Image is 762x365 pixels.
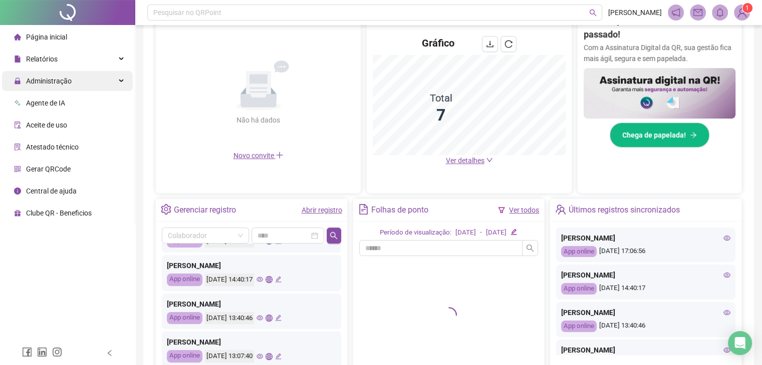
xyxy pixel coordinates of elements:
[26,99,65,107] span: Agente de IA
[561,283,730,294] div: [DATE] 14:40:17
[723,271,730,278] span: eye
[14,77,21,84] span: lock
[437,304,460,326] span: loading
[561,320,597,332] div: App online
[302,206,342,214] a: Abrir registro
[14,209,21,216] span: gift
[742,3,752,13] sup: Atualize o seu contato no menu Meus Dados
[26,165,71,173] span: Gerar QRCode
[486,227,506,238] div: [DATE]
[455,227,476,238] div: [DATE]
[511,228,517,235] span: edit
[167,312,202,324] div: App online
[26,187,77,195] span: Central de ajuda
[371,201,428,218] div: Folhas de ponto
[380,227,451,238] div: Período de visualização:
[266,314,272,321] span: global
[14,121,21,128] span: audit
[266,353,272,359] span: global
[608,7,662,18] span: [PERSON_NAME]
[257,314,263,321] span: eye
[14,187,21,194] span: info-circle
[22,347,32,357] span: facebook
[167,350,202,362] div: App online
[14,33,21,40] span: home
[584,13,735,42] h2: Assinar ponto na mão? Isso ficou no passado!
[734,5,749,20] img: 94991
[509,206,539,214] a: Ver todos
[167,298,336,309] div: [PERSON_NAME]
[561,246,730,257] div: [DATE] 17:06:56
[569,201,680,218] div: Últimos registros sincronizados
[330,231,338,239] span: search
[205,273,254,286] div: [DATE] 14:40:17
[723,234,730,241] span: eye
[26,209,92,217] span: Clube QR - Beneficios
[555,204,566,214] span: team
[205,350,254,362] div: [DATE] 13:07:40
[715,8,724,17] span: bell
[561,320,730,332] div: [DATE] 13:40:46
[526,244,534,252] span: search
[561,246,597,257] div: App online
[446,156,493,164] a: Ver detalhes down
[14,55,21,62] span: file
[257,276,263,282] span: eye
[589,9,597,16] span: search
[561,307,730,318] div: [PERSON_NAME]
[167,273,202,286] div: App online
[275,314,282,321] span: edit
[37,347,47,357] span: linkedin
[14,165,21,172] span: qrcode
[212,114,305,125] div: Não há dados
[167,260,336,271] div: [PERSON_NAME]
[723,309,730,316] span: eye
[52,347,62,357] span: instagram
[480,227,482,238] div: -
[693,8,702,17] span: mail
[26,121,67,129] span: Aceite de uso
[745,4,749,11] span: 1
[26,143,79,151] span: Atestado técnico
[26,55,58,63] span: Relatórios
[504,40,513,48] span: reload
[486,156,493,163] span: down
[561,232,730,243] div: [PERSON_NAME]
[610,122,709,147] button: Chega de papelada!
[486,40,494,48] span: download
[690,131,697,138] span: arrow-right
[106,349,113,356] span: left
[561,283,597,294] div: App online
[498,206,505,213] span: filter
[584,68,735,118] img: banner%2F02c71560-61a6-44d4-94b9-c8ab97240462.png
[622,129,686,140] span: Chega de papelada!
[167,336,336,347] div: [PERSON_NAME]
[422,36,454,50] h4: Gráfico
[561,344,730,355] div: [PERSON_NAME]
[728,331,752,355] div: Open Intercom Messenger
[161,204,171,214] span: setting
[275,353,282,359] span: edit
[266,276,272,282] span: global
[174,201,236,218] div: Gerenciar registro
[275,276,282,282] span: edit
[276,151,284,159] span: plus
[14,143,21,150] span: solution
[205,312,254,324] div: [DATE] 13:40:46
[358,204,369,214] span: file-text
[584,42,735,64] p: Com a Assinatura Digital da QR, sua gestão fica mais ágil, segura e sem papelada.
[233,151,284,159] span: Novo convite
[26,77,72,85] span: Administração
[446,156,484,164] span: Ver detalhes
[26,33,67,41] span: Página inicial
[723,346,730,353] span: eye
[561,269,730,280] div: [PERSON_NAME]
[257,353,263,359] span: eye
[671,8,680,17] span: notification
